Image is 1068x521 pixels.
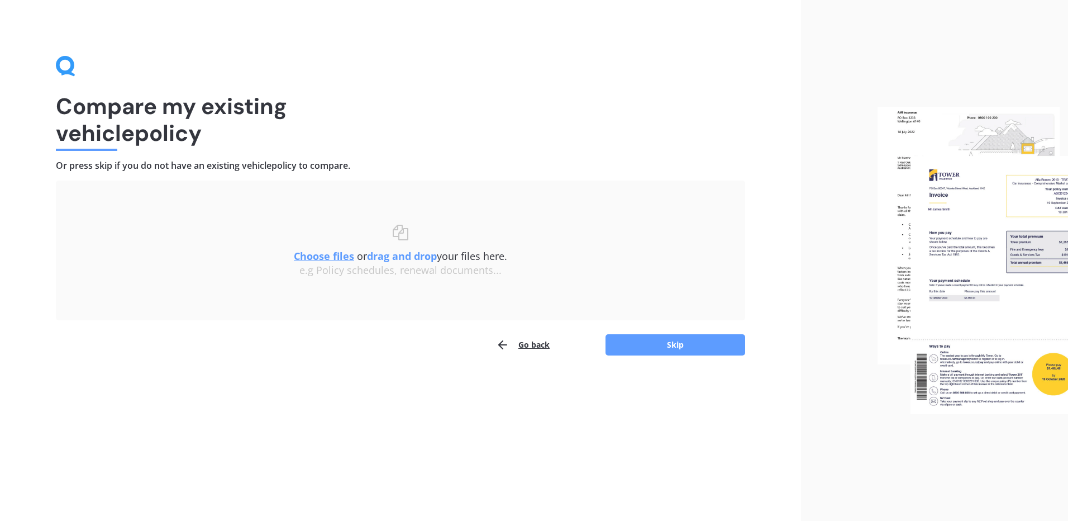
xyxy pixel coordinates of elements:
[605,334,745,356] button: Skip
[56,160,745,172] h4: Or press skip if you do not have an existing vehicle policy to compare.
[294,249,507,263] span: or your files here.
[496,334,550,356] button: Go back
[56,93,745,146] h1: Compare my existing vehicle policy
[294,249,354,263] u: Choose files
[878,107,1068,414] img: files.webp
[78,264,723,277] div: e.g Policy schedules, renewal documents...
[367,249,437,263] b: drag and drop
